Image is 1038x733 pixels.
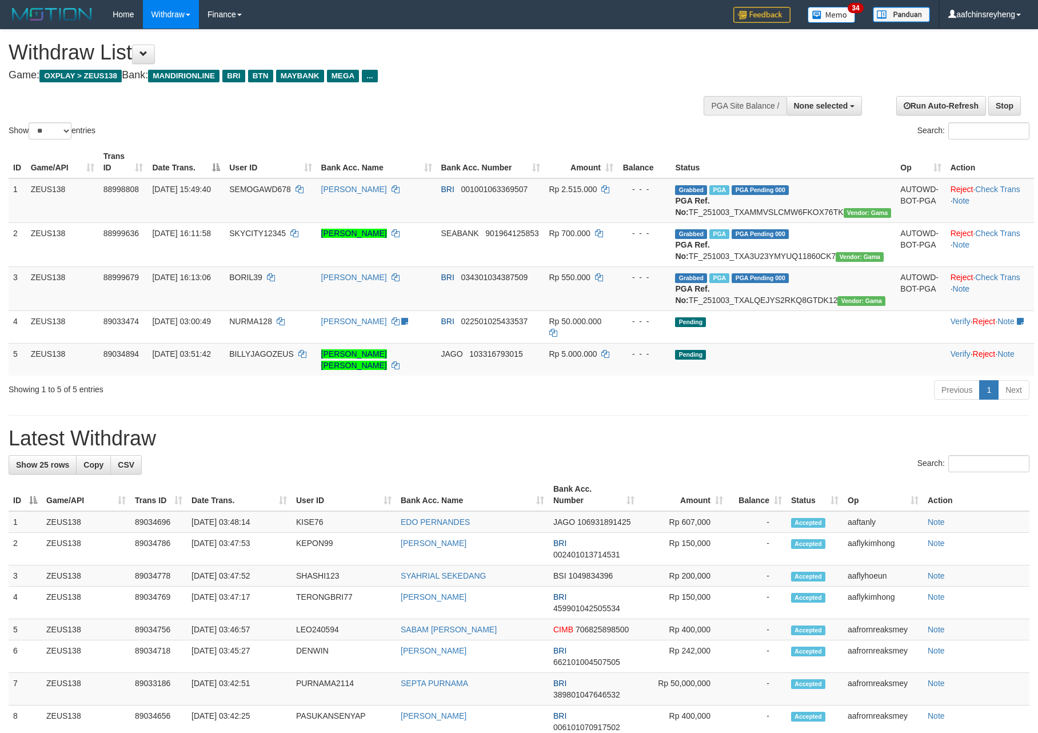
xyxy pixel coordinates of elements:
span: NURMA128 [229,317,272,326]
td: 89034786 [130,533,187,565]
span: PGA Pending [732,273,789,283]
td: · · [946,310,1034,343]
span: 89034894 [103,349,139,358]
a: Note [953,240,970,249]
span: BRI [553,539,566,548]
b: PGA Ref. No: [675,284,709,305]
span: Copy 022501025433537 to clipboard [461,317,528,326]
span: BRI [441,317,454,326]
span: PGA Pending [732,185,789,195]
td: KEPON99 [292,533,396,565]
span: BRI [553,592,566,601]
a: [PERSON_NAME] [PERSON_NAME] [321,349,387,370]
th: Balance [618,146,671,178]
a: Note [928,517,945,527]
td: [DATE] 03:47:53 [187,533,292,565]
td: - [728,640,787,673]
a: Show 25 rows [9,455,77,475]
td: - [728,587,787,619]
td: KISE76 [292,511,396,533]
span: JAGO [441,349,463,358]
span: Rp 50.000.000 [549,317,602,326]
span: CSV [118,460,134,469]
span: BRI [222,70,245,82]
td: · · [946,222,1034,266]
a: Next [998,380,1029,400]
td: [DATE] 03:46:57 [187,619,292,640]
td: 4 [9,587,42,619]
a: [PERSON_NAME] [321,317,387,326]
h1: Withdraw List [9,41,681,64]
td: 6 [9,640,42,673]
b: PGA Ref. No: [675,196,709,217]
a: Verify [951,317,971,326]
span: [DATE] 16:13:06 [152,273,210,282]
td: aafrornreaksmey [843,619,923,640]
th: Bank Acc. Number: activate to sort column ascending [437,146,545,178]
td: aafrornreaksmey [843,640,923,673]
th: Trans ID: activate to sort column ascending [99,146,148,178]
span: BTN [248,70,273,82]
td: ZEUS138 [26,222,99,266]
td: ZEUS138 [42,533,130,565]
a: Note [997,317,1015,326]
span: Grabbed [675,185,707,195]
td: ZEUS138 [42,511,130,533]
td: aaftanly [843,511,923,533]
span: PGA Pending [732,229,789,239]
span: Marked by aafanarl [709,229,729,239]
b: PGA Ref. No: [675,240,709,261]
span: ... [362,70,377,82]
button: None selected [787,96,863,115]
td: TF_251003_TXAMMVSLCMW6FKOX76TK [670,178,896,223]
span: Copy 106931891425 to clipboard [577,517,630,527]
span: Copy 001001063369507 to clipboard [461,185,528,194]
td: 7 [9,673,42,706]
img: MOTION_logo.png [9,6,95,23]
a: SABAM [PERSON_NAME] [401,625,497,634]
span: [DATE] 03:00:49 [152,317,210,326]
td: - [728,619,787,640]
input: Search: [948,455,1029,472]
a: [PERSON_NAME] [401,711,466,720]
span: SKYCITY12345 [229,229,286,238]
td: Rp 200,000 [639,565,728,587]
span: BSI [553,571,566,580]
span: Copy 706825898500 to clipboard [576,625,629,634]
td: ZEUS138 [42,565,130,587]
td: AUTOWD-BOT-PGA [896,178,945,223]
span: [DATE] 03:51:42 [152,349,210,358]
div: - - - [622,184,666,195]
span: BRI [441,273,454,282]
span: MANDIRIONLINE [148,70,219,82]
div: - - - [622,272,666,283]
span: Rp 2.515.000 [549,185,597,194]
th: Amount: activate to sort column ascending [545,146,618,178]
span: Pending [675,350,706,360]
span: 88998808 [103,185,139,194]
a: Previous [934,380,980,400]
span: 88999679 [103,273,139,282]
th: Bank Acc. Number: activate to sort column ascending [549,479,639,511]
div: Showing 1 to 5 of 5 entries [9,379,424,395]
a: Note [928,679,945,688]
td: [DATE] 03:47:52 [187,565,292,587]
span: Rp 550.000 [549,273,590,282]
th: Date Trans.: activate to sort column descending [147,146,225,178]
td: Rp 400,000 [639,619,728,640]
a: SEPTA PURNAMA [401,679,468,688]
a: Note [928,571,945,580]
span: Accepted [791,518,825,528]
td: DENWIN [292,640,396,673]
span: Accepted [791,647,825,656]
td: aaflykimhong [843,533,923,565]
span: [DATE] 16:11:58 [152,229,210,238]
td: [DATE] 03:45:27 [187,640,292,673]
td: 2 [9,222,26,266]
td: ZEUS138 [26,310,99,343]
label: Search: [917,455,1029,472]
a: Reject [973,317,996,326]
th: Op: activate to sort column ascending [843,479,923,511]
td: 89033186 [130,673,187,706]
span: BILLYJAGOZEUS [229,349,294,358]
